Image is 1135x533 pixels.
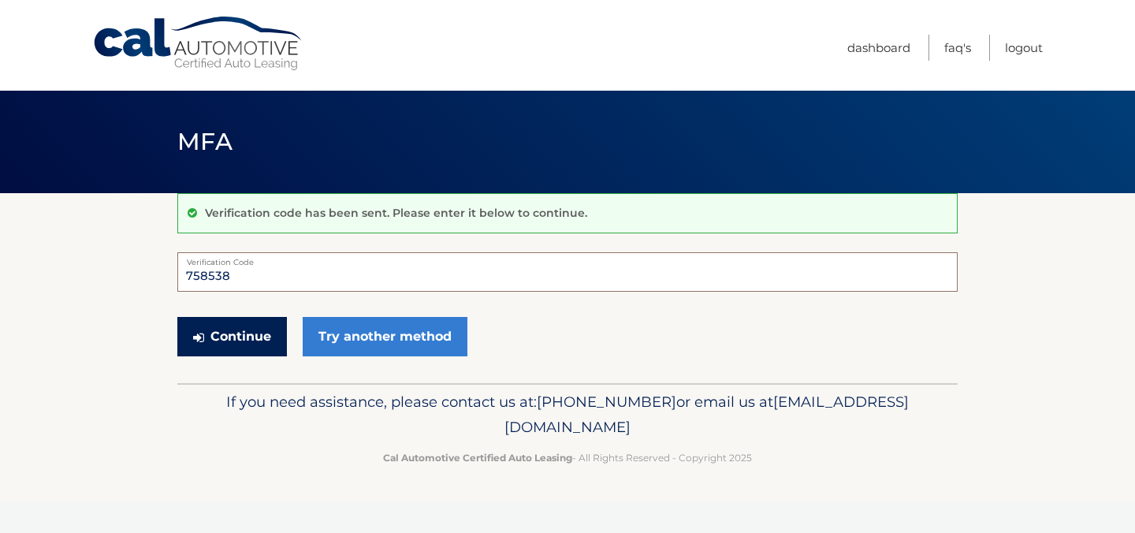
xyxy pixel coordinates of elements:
a: Logout [1005,35,1043,61]
label: Verification Code [177,252,958,265]
p: If you need assistance, please contact us at: or email us at [188,389,947,440]
a: Try another method [303,317,467,356]
input: Verification Code [177,252,958,292]
a: Dashboard [847,35,910,61]
p: Verification code has been sent. Please enter it below to continue. [205,206,587,220]
p: - All Rights Reserved - Copyright 2025 [188,449,947,466]
span: [EMAIL_ADDRESS][DOMAIN_NAME] [504,393,909,436]
span: MFA [177,127,233,156]
span: [PHONE_NUMBER] [537,393,676,411]
a: Cal Automotive [92,16,305,72]
strong: Cal Automotive Certified Auto Leasing [383,452,572,464]
a: FAQ's [944,35,971,61]
button: Continue [177,317,287,356]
